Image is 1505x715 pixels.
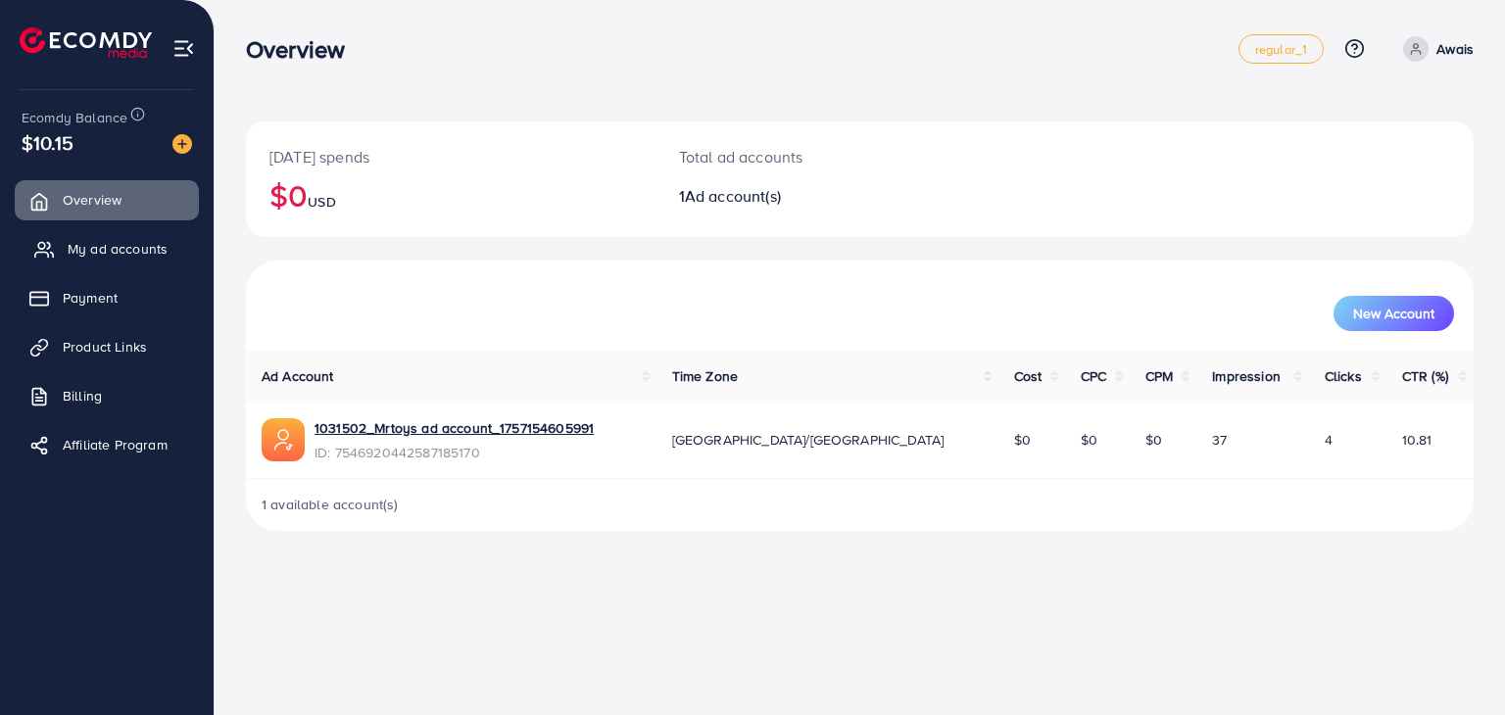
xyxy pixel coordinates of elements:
span: Ecomdy Balance [22,108,127,127]
button: New Account [1334,296,1454,331]
span: Clicks [1325,366,1362,386]
span: Ad account(s) [685,185,781,207]
span: Time Zone [672,366,738,386]
span: Payment [63,288,118,308]
span: 37 [1212,430,1227,450]
span: $0 [1145,430,1162,450]
iframe: Chat [1422,627,1490,700]
span: CPC [1081,366,1106,386]
a: Billing [15,376,199,415]
a: regular_1 [1238,34,1324,64]
span: Affiliate Program [63,435,168,454]
span: CTR (%) [1402,366,1448,386]
span: Billing [63,386,102,405]
span: Ad Account [262,366,334,386]
span: Cost [1014,366,1043,386]
h3: Overview [246,35,361,64]
a: My ad accounts [15,229,199,268]
p: [DATE] spends [269,145,632,168]
a: Payment [15,278,199,317]
span: regular_1 [1255,43,1307,56]
span: $10.15 [22,128,73,157]
span: ID: 7546920442587185170 [315,443,594,462]
span: 10.81 [1402,430,1432,450]
img: menu [172,37,195,60]
span: [GEOGRAPHIC_DATA]/[GEOGRAPHIC_DATA] [672,430,945,450]
span: CPM [1145,366,1173,386]
img: image [172,134,192,154]
p: Total ad accounts [679,145,939,168]
span: Overview [63,190,121,210]
span: Impression [1212,366,1281,386]
span: 4 [1325,430,1333,450]
span: USD [308,192,335,212]
p: Awais [1436,37,1474,61]
a: 1031502_Mrtoys ad account_1757154605991 [315,418,594,438]
span: My ad accounts [68,239,168,259]
span: Product Links [63,337,147,357]
span: 1 available account(s) [262,495,399,514]
h2: $0 [269,176,632,214]
img: ic-ads-acc.e4c84228.svg [262,418,305,461]
h2: 1 [679,187,939,206]
span: $0 [1081,430,1097,450]
a: Overview [15,180,199,219]
a: Awais [1395,36,1474,62]
span: New Account [1353,307,1434,320]
a: Product Links [15,327,199,366]
img: logo [20,27,152,58]
span: $0 [1014,430,1031,450]
a: Affiliate Program [15,425,199,464]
